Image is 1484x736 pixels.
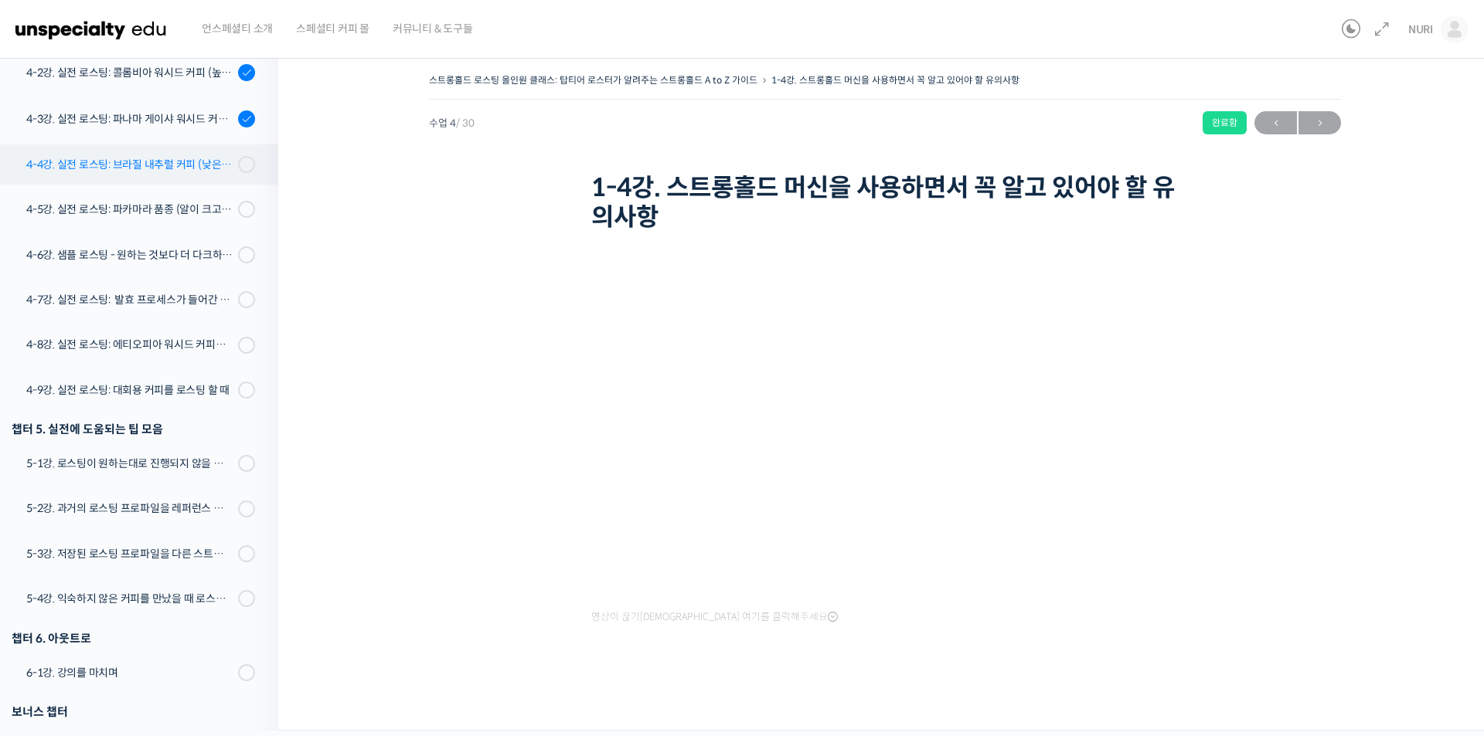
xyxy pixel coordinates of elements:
[12,419,255,439] div: 챕터 5. 실전에 도움되는 팁 모음
[26,110,233,127] div: 4-3강. 실전 로스팅: 파나마 게이샤 워시드 커피 (플레이버 프로파일이 로스팅하기 까다로운 경우)
[429,74,757,86] a: 스트롱홀드 로스팅 올인원 클래스: 탑티어 로스터가 알려주는 스트롱홀드 A to Z 가이드
[771,74,1019,86] a: 1-4강. 스트롱홀드 머신을 사용하면서 꼭 알고 있어야 할 유의사항
[12,628,255,649] div: 챕터 6. 아웃트로
[26,201,233,218] div: 4-5강. 실전 로스팅: 파카마라 품종 (알이 크고 산지에서 건조가 고르게 되기 힘든 경우)
[456,117,475,130] span: / 30
[26,455,233,472] div: 5-1강. 로스팅이 원하는대로 진행되지 않을 때, 일관성이 떨어질 때
[12,701,255,722] div: 보너스 챕터
[1254,113,1297,134] span: ←
[26,500,233,517] div: 5-2강. 과거의 로스팅 프로파일을 레퍼런스 삼아 리뷰하는 방법
[102,490,199,528] a: 대화
[26,382,233,399] div: 4-9강. 실전 로스팅: 대회용 커피를 로스팅 할 때
[1408,22,1433,36] span: NURI
[26,64,233,81] div: 4-2강. 실전 로스팅: 콜롬비아 워시드 커피 (높은 밀도와 수분율 때문에 1차 크랙에서 많은 수분을 방출하는 경우)
[239,513,257,525] span: 설정
[429,118,475,128] span: 수업 4
[49,513,58,525] span: 홈
[26,545,233,562] div: 5-3강. 저장된 로스팅 프로파일을 다른 스트롱홀드 로스팅 머신에서 적용할 경우에 보정하는 방법
[591,173,1179,232] h1: 1-4강. 스트롱홀드 머신을 사용하면서 꼭 알고 있어야 할 유의사항
[26,156,233,173] div: 4-4강. 실전 로스팅: 브라질 내추럴 커피 (낮은 고도에서 재배되어 당분과 밀도가 낮은 경우)
[591,611,838,623] span: 영상이 끊기[DEMOGRAPHIC_DATA] 여기를 클릭해주세요
[5,490,102,528] a: 홈
[141,514,160,526] span: 대화
[1254,111,1297,134] a: ←이전
[1203,111,1247,134] div: 완료함
[26,590,233,607] div: 5-4강. 익숙하지 않은 커피를 만났을 때 로스팅 전략 세우는 방법
[1298,113,1341,134] span: →
[26,336,233,353] div: 4-8강. 실전 로스팅: 에티오피아 워시드 커피를 에스프레소용으로 로스팅 할 때
[1298,111,1341,134] a: 다음→
[199,490,297,528] a: 설정
[26,664,233,681] div: 6-1강. 강의를 마치며
[26,291,233,308] div: 4-7강. 실전 로스팅: 발효 프로세스가 들어간 커피를 필터용으로 로스팅 할 때
[26,246,233,263] div: 4-6강. 샘플 로스팅 - 원하는 것보다 더 다크하게 로스팅 하는 이유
